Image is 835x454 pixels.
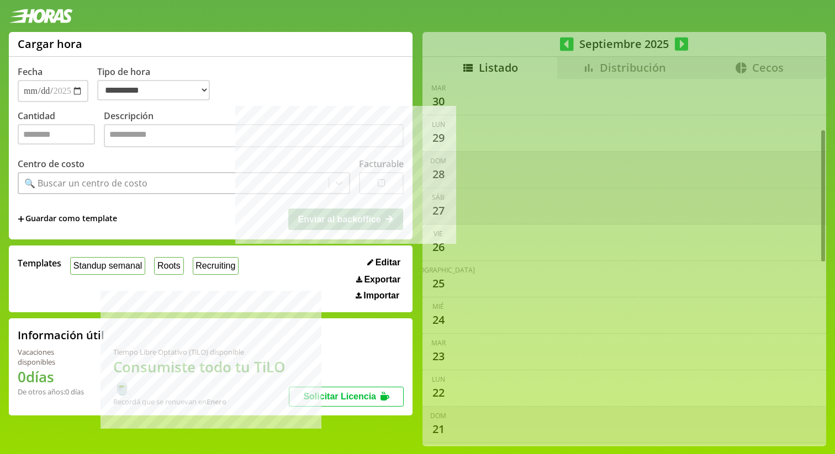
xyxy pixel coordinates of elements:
[303,392,376,401] span: Solicitar Licencia
[113,357,289,397] h1: Consumiste todo tu TiLO 🍵
[18,213,24,225] span: +
[154,257,183,274] button: Roots
[18,158,84,170] label: Centro de costo
[18,257,61,269] span: Templates
[289,387,404,407] button: Solicitar Licencia
[18,347,87,367] div: Vacaciones disponibles
[18,387,87,397] div: De otros años: 0 días
[363,291,399,301] span: Importar
[18,328,104,343] h2: Información útil
[376,258,400,268] span: Editar
[24,177,147,189] div: 🔍 Buscar un centro de costo
[359,158,404,170] label: Facturable
[364,275,400,285] span: Exportar
[104,110,404,150] label: Descripción
[18,367,87,387] h1: 0 días
[18,124,95,145] input: Cantidad
[353,274,404,285] button: Exportar
[113,397,289,407] div: Recordá que se renuevan en
[18,66,43,78] label: Fecha
[18,36,82,51] h1: Cargar hora
[113,347,289,357] div: Tiempo Libre Optativo (TiLO) disponible
[207,397,226,407] b: Enero
[18,110,104,150] label: Cantidad
[364,257,404,268] button: Editar
[9,9,73,23] img: logotipo
[97,80,210,100] select: Tipo de hora
[104,124,404,147] textarea: Descripción
[70,257,145,274] button: Standup semanal
[18,213,117,225] span: +Guardar como template
[97,66,219,102] label: Tipo de hora
[193,257,239,274] button: Recruiting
